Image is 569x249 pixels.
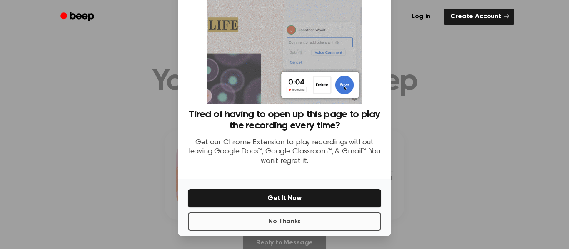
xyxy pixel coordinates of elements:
p: Get our Chrome Extension to play recordings without leaving Google Docs™, Google Classroom™, & Gm... [188,138,381,166]
a: Beep [55,9,102,25]
h3: Tired of having to open up this page to play the recording every time? [188,109,381,131]
button: No Thanks [188,212,381,231]
a: Log in [403,7,439,26]
button: Get It Now [188,189,381,207]
a: Create Account [444,9,514,25]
